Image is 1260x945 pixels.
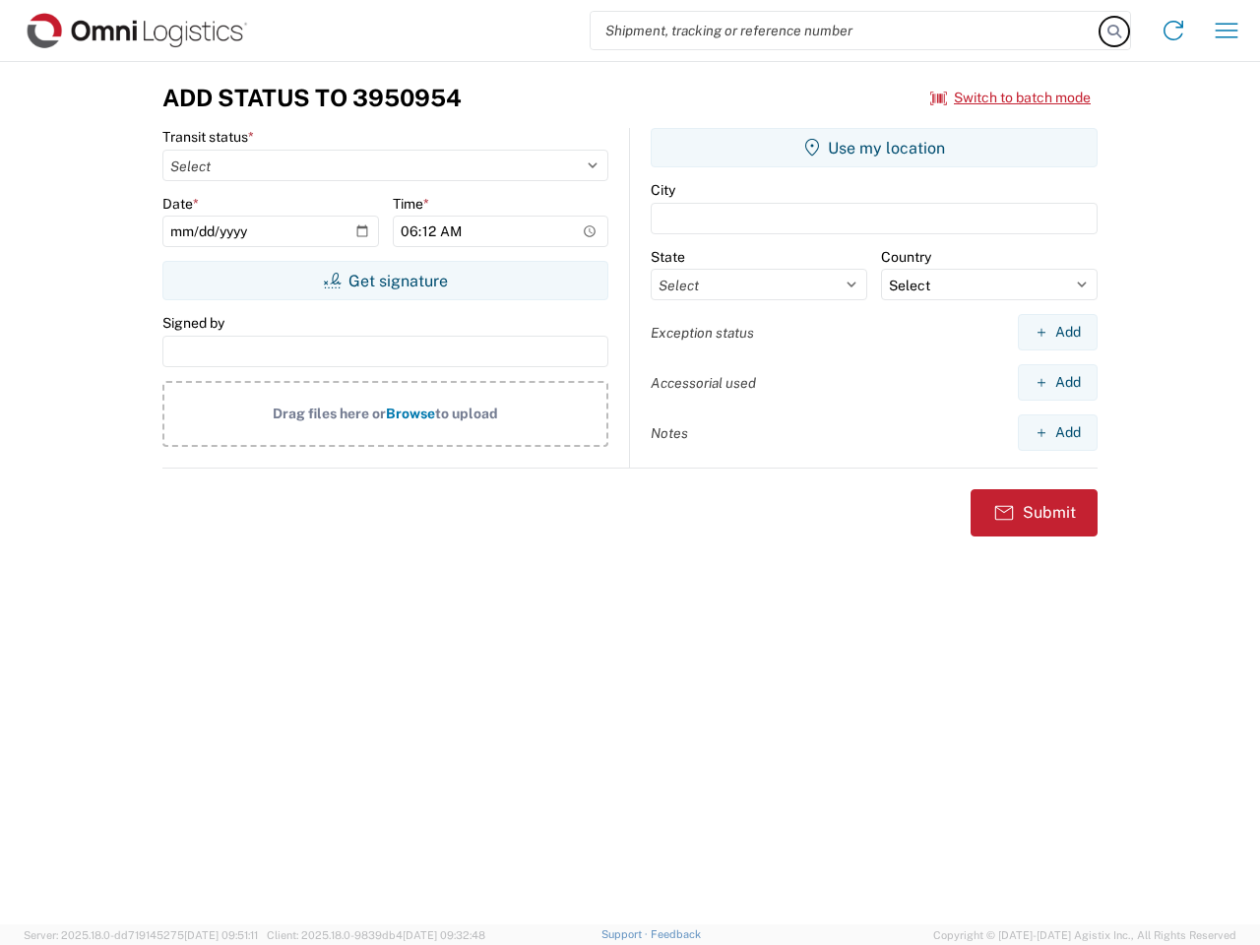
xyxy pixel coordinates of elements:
[1018,364,1098,401] button: Add
[651,248,685,266] label: State
[651,928,701,940] a: Feedback
[393,195,429,213] label: Time
[591,12,1101,49] input: Shipment, tracking or reference number
[651,324,754,342] label: Exception status
[386,406,435,421] span: Browse
[162,195,199,213] label: Date
[403,929,485,941] span: [DATE] 09:32:48
[1018,314,1098,350] button: Add
[651,424,688,442] label: Notes
[651,181,675,199] label: City
[933,926,1236,944] span: Copyright © [DATE]-[DATE] Agistix Inc., All Rights Reserved
[184,929,258,941] span: [DATE] 09:51:11
[971,489,1098,536] button: Submit
[930,82,1091,114] button: Switch to batch mode
[601,928,651,940] a: Support
[24,929,258,941] span: Server: 2025.18.0-dd719145275
[881,248,931,266] label: Country
[267,929,485,941] span: Client: 2025.18.0-9839db4
[651,128,1098,167] button: Use my location
[435,406,498,421] span: to upload
[1018,414,1098,451] button: Add
[651,374,756,392] label: Accessorial used
[162,314,224,332] label: Signed by
[162,84,462,112] h3: Add Status to 3950954
[162,261,608,300] button: Get signature
[273,406,386,421] span: Drag files here or
[162,128,254,146] label: Transit status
